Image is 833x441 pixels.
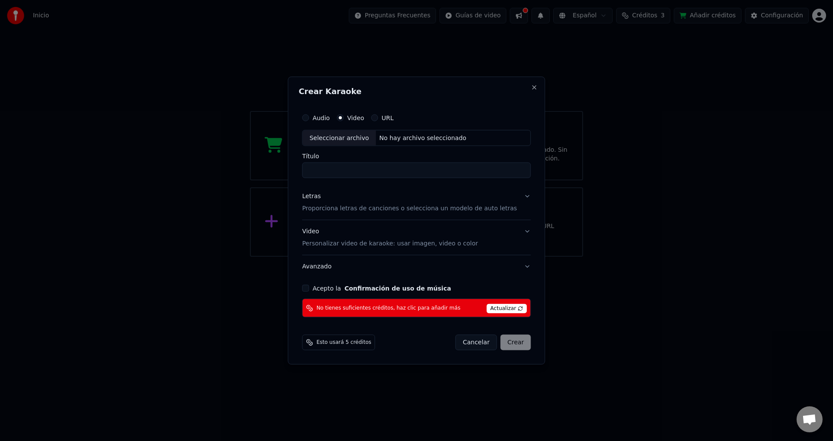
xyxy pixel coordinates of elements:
[302,185,531,220] button: LetrasProporciona letras de canciones o selecciona un modelo de auto letras
[316,304,460,311] span: No tienes suficientes créditos, haz clic para añadir más
[302,192,321,201] div: Letras
[376,134,470,142] div: No hay archivo seleccionado
[298,87,534,95] h2: Crear Karaoke
[302,220,531,255] button: VideoPersonalizar video de karaoke: usar imagen, video o color
[381,114,394,121] label: URL
[302,153,531,159] label: Título
[312,114,330,121] label: Audio
[302,227,478,248] div: Video
[312,285,451,291] label: Acepto la
[486,304,527,314] span: Actualizar
[344,285,451,291] button: Acepto la
[302,204,517,213] p: Proporciona letras de canciones o selecciona un modelo de auto letras
[302,239,478,248] p: Personalizar video de karaoke: usar imagen, video o color
[302,130,376,146] div: Seleccionar archivo
[302,255,531,278] button: Avanzado
[316,339,371,346] span: Esto usará 5 créditos
[456,335,497,350] button: Cancelar
[347,114,364,121] label: Video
